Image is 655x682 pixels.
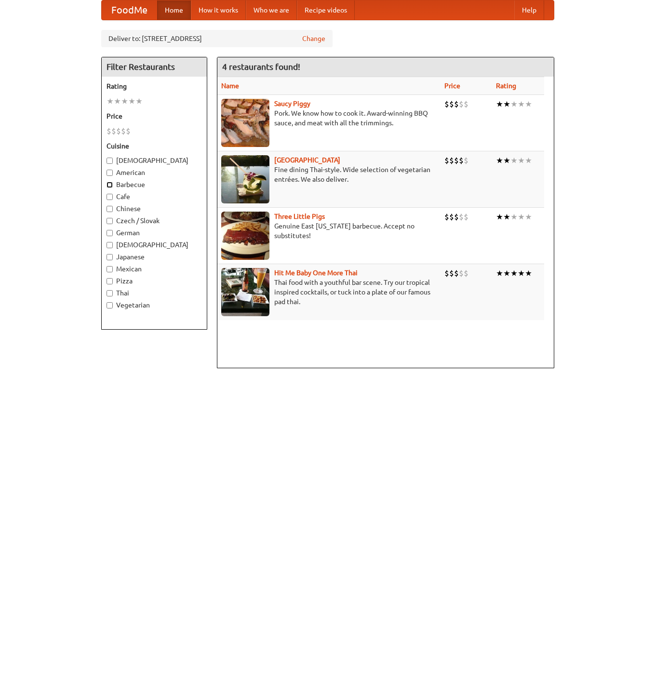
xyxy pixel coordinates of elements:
[510,99,518,109] li: ★
[221,268,269,316] img: babythai.jpg
[221,212,269,260] img: littlepigs.jpg
[459,155,464,166] li: $
[121,96,128,107] li: ★
[107,156,202,165] label: [DEMOGRAPHIC_DATA]
[135,96,143,107] li: ★
[221,108,437,128] p: Pork. We know how to cook it. Award-winning BBQ sauce, and meat with all the trimmings.
[107,290,113,296] input: Thai
[274,213,325,220] a: Three Little Pigs
[102,0,157,20] a: FoodMe
[107,266,113,272] input: Mexican
[107,300,202,310] label: Vegetarian
[107,278,113,284] input: Pizza
[496,212,503,222] li: ★
[107,194,113,200] input: Cafe
[107,242,113,248] input: [DEMOGRAPHIC_DATA]
[459,212,464,222] li: $
[464,99,468,109] li: $
[221,82,239,90] a: Name
[107,168,202,177] label: American
[107,96,114,107] li: ★
[107,170,113,176] input: American
[449,99,454,109] li: $
[101,30,333,47] div: Deliver to: [STREET_ADDRESS]
[459,99,464,109] li: $
[111,126,116,136] li: $
[444,155,449,166] li: $
[518,155,525,166] li: ★
[107,276,202,286] label: Pizza
[464,155,468,166] li: $
[518,99,525,109] li: ★
[525,99,532,109] li: ★
[503,268,510,279] li: ★
[107,141,202,151] h5: Cuisine
[107,240,202,250] label: [DEMOGRAPHIC_DATA]
[454,155,459,166] li: $
[518,212,525,222] li: ★
[107,111,202,121] h5: Price
[454,268,459,279] li: $
[496,155,503,166] li: ★
[297,0,355,20] a: Recipe videos
[107,180,202,189] label: Barbecue
[518,268,525,279] li: ★
[449,155,454,166] li: $
[302,34,325,43] a: Change
[525,155,532,166] li: ★
[114,96,121,107] li: ★
[221,155,269,203] img: satay.jpg
[107,192,202,201] label: Cafe
[454,212,459,222] li: $
[126,126,131,136] li: $
[274,156,340,164] a: [GEOGRAPHIC_DATA]
[191,0,246,20] a: How it works
[221,99,269,147] img: saucy.jpg
[525,212,532,222] li: ★
[107,158,113,164] input: [DEMOGRAPHIC_DATA]
[503,155,510,166] li: ★
[107,81,202,91] h5: Rating
[525,268,532,279] li: ★
[459,268,464,279] li: $
[107,204,202,214] label: Chinese
[222,62,300,71] ng-pluralize: 4 restaurants found!
[107,228,202,238] label: German
[107,252,202,262] label: Japanese
[503,99,510,109] li: ★
[107,216,202,226] label: Czech / Slovak
[107,218,113,224] input: Czech / Slovak
[503,212,510,222] li: ★
[444,82,460,90] a: Price
[444,268,449,279] li: $
[107,126,111,136] li: $
[496,99,503,109] li: ★
[121,126,126,136] li: $
[496,82,516,90] a: Rating
[107,230,113,236] input: German
[274,269,358,277] a: Hit Me Baby One More Thai
[116,126,121,136] li: $
[102,57,207,77] h4: Filter Restaurants
[107,302,113,308] input: Vegetarian
[514,0,544,20] a: Help
[107,254,113,260] input: Japanese
[454,99,459,109] li: $
[449,268,454,279] li: $
[107,206,113,212] input: Chinese
[464,268,468,279] li: $
[510,212,518,222] li: ★
[274,100,310,107] a: Saucy Piggy
[107,264,202,274] label: Mexican
[444,99,449,109] li: $
[128,96,135,107] li: ★
[157,0,191,20] a: Home
[449,212,454,222] li: $
[464,212,468,222] li: $
[246,0,297,20] a: Who we are
[510,268,518,279] li: ★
